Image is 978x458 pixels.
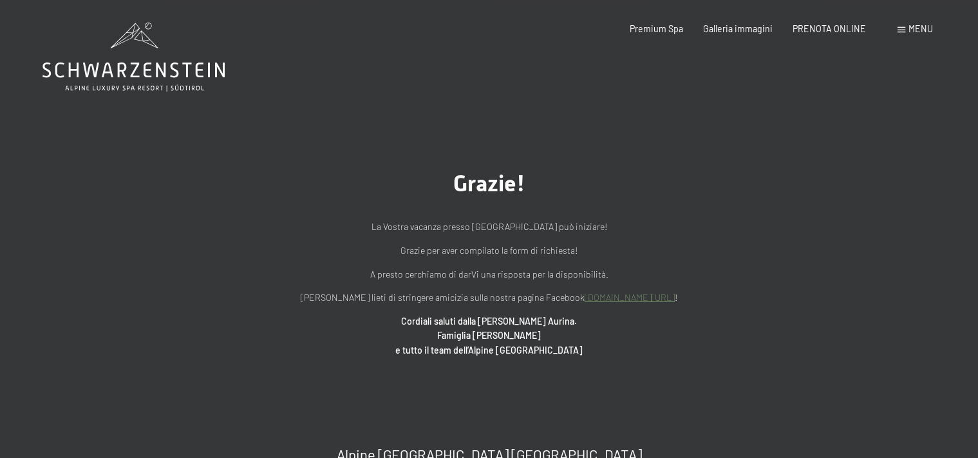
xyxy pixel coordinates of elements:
[206,220,773,234] p: La Vostra vacanza presso [GEOGRAPHIC_DATA] può iniziare!
[703,23,773,34] a: Galleria immagini
[908,23,933,34] span: Menu
[793,23,866,34] a: PRENOTA ONLINE
[206,243,773,258] p: Grazie per aver compilato la form di richiesta!
[206,291,773,305] p: [PERSON_NAME] lieti di stringere amicizia sulla nostra pagina Facebook !
[453,170,525,196] span: Grazie!
[630,23,683,34] a: Premium Spa
[395,316,583,356] strong: Cordiali saluti dalla [PERSON_NAME] Aurina. Famiglia [PERSON_NAME] e tutto il team dell’Alpine [G...
[206,267,773,282] p: A presto cerchiamo di darVi una risposta per la disponibilità.
[585,292,675,303] a: [DOMAIN_NAME][URL]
